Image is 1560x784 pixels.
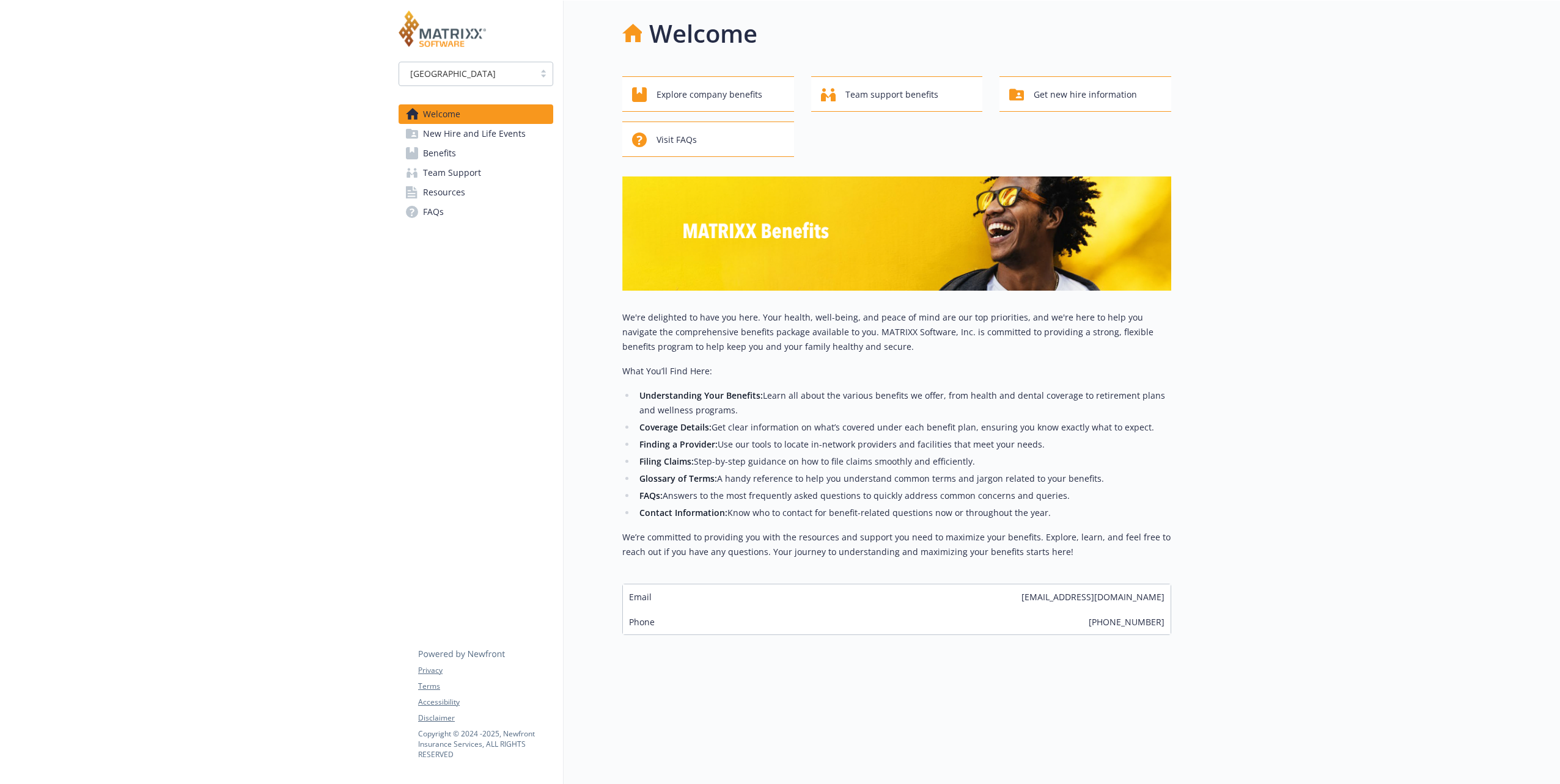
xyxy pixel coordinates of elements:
[399,163,553,183] a: Team Support
[636,506,1171,520] li: Know who to contact for benefit-related questions now or throughout the year.
[405,67,528,80] span: [GEOGRAPHIC_DATA]
[1021,590,1164,603] span: [EMAIL_ADDRESS][DOMAIN_NAME]
[423,202,444,222] span: FAQs
[399,143,553,163] a: Benefits
[410,67,496,80] span: [GEOGRAPHIC_DATA]
[418,697,553,708] a: Accessibility
[639,421,712,433] strong: Coverage Details:
[639,390,763,401] strong: Understanding Your Benefits:
[399,104,553,124] a: Welcome
[418,728,553,760] p: Copyright © 2024 - 2025 , Newfront Insurance Services, ALL RIGHTS RESERVED
[423,104,460,124] span: Welcome
[636,471,1171,486] li: A handy reference to help you understand common terms and jargon related to your benefits.
[657,128,697,151] span: Visit FAQs
[418,713,553,724] a: Disclaimer
[639,456,694,467] strong: Filing Claims:
[639,507,727,518] strong: Contact Information:
[845,83,938,106] span: Team support benefits
[399,183,553,202] a: Resources
[399,124,553,143] a: New Hire and Life Events
[1034,83,1137,106] span: Get new hire information
[622,310,1171,354] p: We're delighted to have you here. Your health, well-being, and peace of mind are our top prioriti...
[629,615,655,628] span: Phone
[622,530,1171,559] p: We’re committed to providing you with the resources and support you need to maximize your benefit...
[423,163,481,183] span: Team Support
[636,488,1171,503] li: Answers to the most frequently asked questions to quickly address common concerns and queries.
[418,681,553,692] a: Terms
[639,473,717,484] strong: Glossary of Terms:
[649,15,757,52] h1: Welcome
[639,438,718,450] strong: Finding a Provider:
[657,83,762,106] span: Explore company benefits
[636,454,1171,469] li: Step-by-step guidance on how to file claims smoothly and efficiently.
[622,76,794,112] button: Explore company benefits
[811,76,983,112] button: Team support benefits
[629,590,652,603] span: Email
[423,143,456,163] span: Benefits
[423,183,465,202] span: Resources
[636,388,1171,418] li: Learn all about the various benefits we offer, from health and dental coverage to retirement plan...
[399,202,553,222] a: FAQs
[636,437,1171,452] li: Use our tools to locate in-network providers and facilities that meet your needs.
[999,76,1171,112] button: Get new hire information
[622,122,794,157] button: Visit FAQs
[1089,615,1164,628] span: [PHONE_NUMBER]
[418,665,553,676] a: Privacy
[639,490,663,501] strong: FAQs:
[423,124,526,143] span: New Hire and Life Events
[636,420,1171,435] li: Get clear information on what’s covered under each benefit plan, ensuring you know exactly what t...
[622,176,1171,291] img: overview page banner
[622,364,1171,379] p: What You’ll Find Here:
